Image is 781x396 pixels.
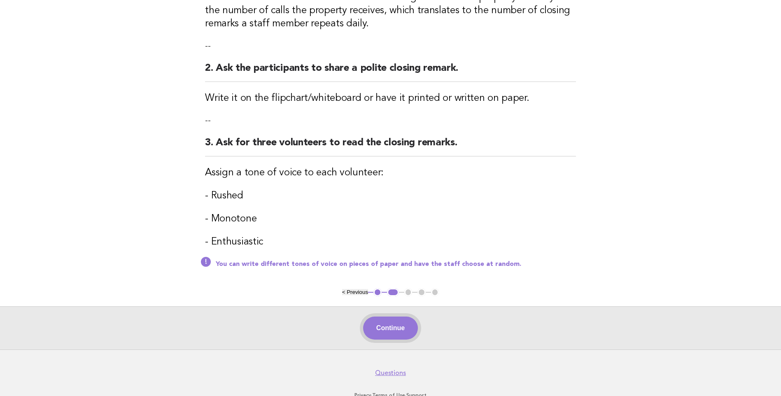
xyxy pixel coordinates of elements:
[205,235,576,249] h3: - Enthusiastic
[387,288,399,296] button: 2
[216,260,576,268] p: You can write different tones of voice on pieces of paper and have the staff choose at random.
[205,92,576,105] h3: Write it on the flipchart/whiteboard or have it printed or written on paper.
[205,40,576,52] p: --
[363,317,418,340] button: Continue
[375,369,406,377] a: Questions
[342,289,368,295] button: < Previous
[205,62,576,82] h2: 2. Ask the participants to share a polite closing remark.
[205,115,576,126] p: --
[205,189,576,203] h3: - Rushed
[205,212,576,226] h3: - Monotone
[205,166,576,179] h3: Assign a tone of voice to each volunteer:
[205,136,576,156] h2: 3. Ask for three volunteers to read the closing remarks.
[373,288,382,296] button: 1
